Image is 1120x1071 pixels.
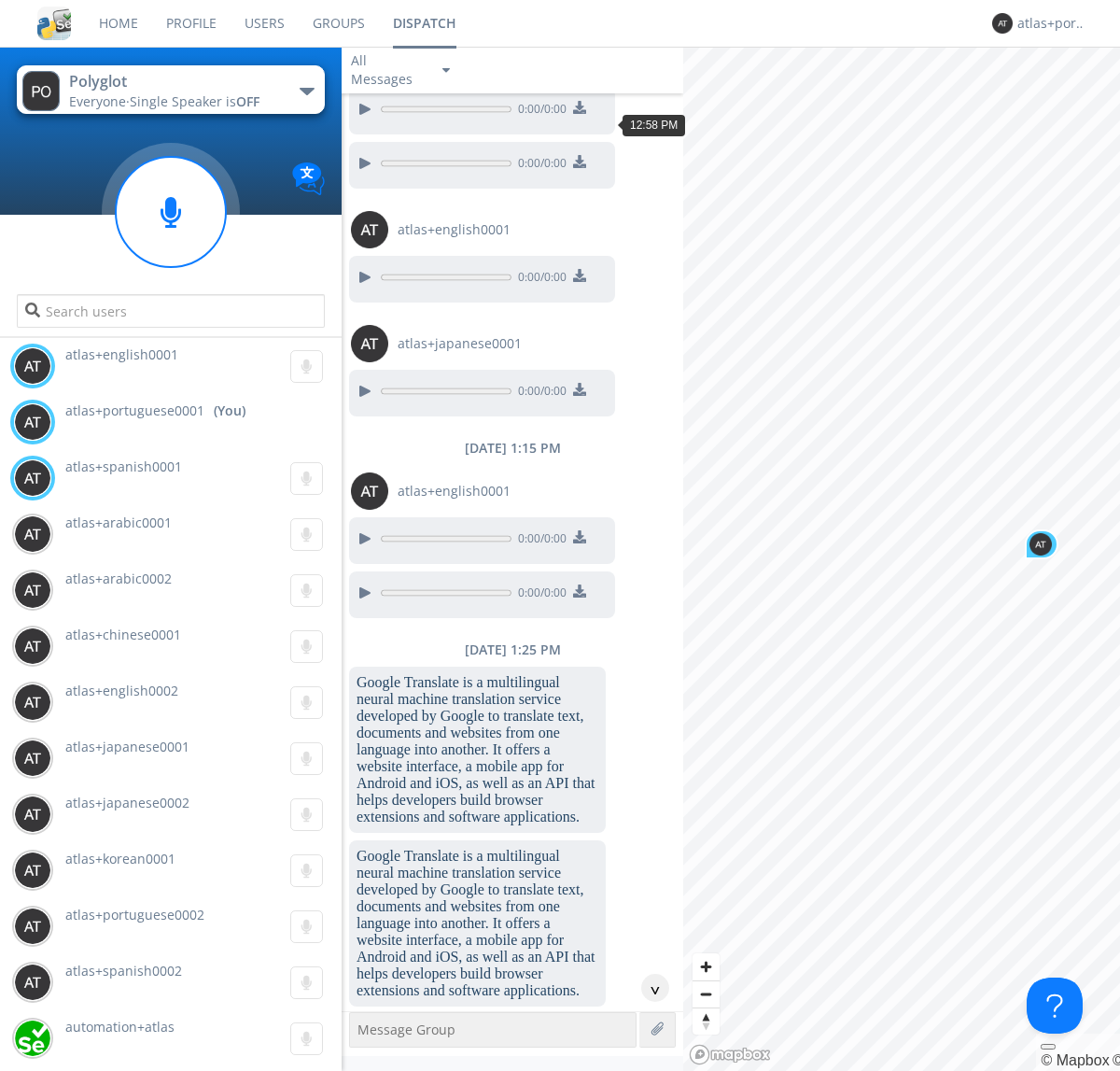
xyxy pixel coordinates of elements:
[65,402,204,420] span: atlas+portuguese0001
[693,980,720,1008] button: Zoom out
[65,570,172,587] span: atlas+arabic0002
[442,68,450,73] img: caret-down-sm.svg
[14,515,51,553] img: 373638.png
[17,294,324,328] input: Search users
[65,626,181,643] span: atlas+chinese0001
[693,981,720,1008] span: Zoom out
[573,269,586,282] img: download media button
[37,7,71,40] img: cddb5a64eb264b2086981ab96f4c1ba7
[14,852,51,889] img: 373638.png
[1025,529,1058,559] div: Map marker
[342,439,683,458] div: [DATE] 1:15 PM
[236,92,259,110] span: OFF
[573,530,586,543] img: download media button
[573,155,586,168] img: download media button
[573,383,586,396] img: download media button
[992,13,1013,34] img: 373638.png
[14,571,51,609] img: 373638.png
[630,119,678,132] span: 12:58 PM
[351,325,388,362] img: 373638.png
[1041,1044,1056,1050] button: Toggle attribution
[14,683,51,721] img: 373638.png
[689,1044,771,1065] a: Mapbox logo
[65,794,189,811] span: atlas+japanese0002
[511,585,567,605] span: 0:00 / 0:00
[398,334,522,353] span: atlas+japanese0001
[693,1008,720,1035] span: Reset bearing to north
[65,906,204,923] span: atlas+portuguese0002
[14,796,51,833] img: 373638.png
[65,738,189,755] span: atlas+japanese0001
[65,1018,175,1036] span: automation+atlas
[1029,533,1052,556] img: 373638.png
[14,964,51,1001] img: 373638.png
[693,1008,720,1035] button: Reset bearing to north
[292,162,325,195] img: Translation enabled
[511,155,567,176] span: 0:00 / 0:00
[14,459,51,497] img: 373638.png
[511,383,567,403] span: 0:00 / 0:00
[351,51,426,89] div: All Messages
[357,848,598,999] dc-p: Google Translate is a multilingual neural machine translation service developed by Google to tran...
[398,220,511,239] span: atlas+english0001
[573,101,586,114] img: download media button
[14,908,51,945] img: 373638.png
[65,682,178,699] span: atlas+english0002
[14,627,51,665] img: 373638.png
[65,345,178,363] span: atlas+english0001
[511,101,567,121] span: 0:00 / 0:00
[1027,978,1083,1034] iframe: Toggle Customer Support
[14,1020,51,1057] img: d2d01cd9b4174d08988066c6d424eccd
[14,403,51,441] img: 373638.png
[351,472,388,510] img: 373638.png
[573,585,586,598] img: download media button
[1017,14,1087,33] div: atlas+portuguese0001
[511,530,567,551] span: 0:00 / 0:00
[65,458,182,475] span: atlas+spanish0001
[641,974,669,1002] div: ^
[14,740,51,777] img: 373638.png
[130,92,259,110] span: Single Speaker is
[398,482,511,500] span: atlas+english0001
[65,962,182,979] span: atlas+spanish0002
[342,641,683,659] div: [DATE] 1:25 PM
[69,92,279,111] div: Everyone ·
[65,514,172,531] span: atlas+arabic0001
[351,211,388,248] img: 373638.png
[22,71,60,111] img: 373638.png
[1041,1052,1109,1068] a: Mapbox
[65,850,175,867] span: atlas+korean0001
[214,402,245,420] div: (You)
[693,953,720,980] button: Zoom in
[69,71,279,92] div: Polyglot
[14,347,51,385] img: 373638.png
[357,674,598,825] dc-p: Google Translate is a multilingual neural machine translation service developed by Google to tran...
[511,269,567,289] span: 0:00 / 0:00
[17,65,324,114] button: PolyglotEveryone·Single Speaker isOFF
